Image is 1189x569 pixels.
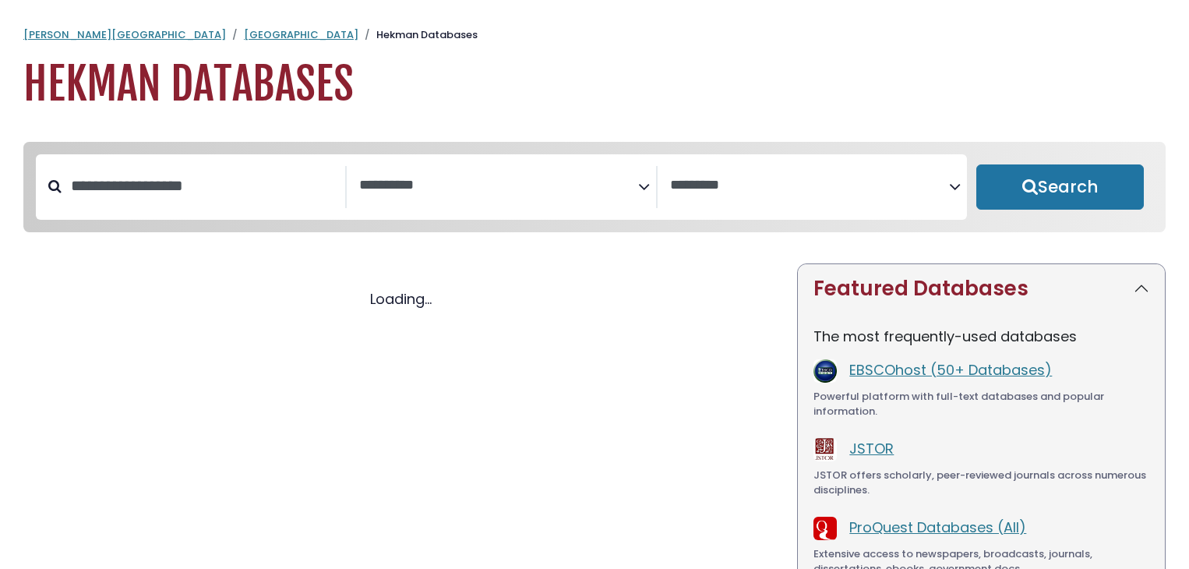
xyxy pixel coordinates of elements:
[976,164,1144,210] button: Submit for Search Results
[813,326,1149,347] p: The most frequently-used databases
[23,27,226,42] a: [PERSON_NAME][GEOGRAPHIC_DATA]
[358,27,478,43] li: Hekman Databases
[23,142,1166,232] nav: Search filters
[244,27,358,42] a: [GEOGRAPHIC_DATA]
[359,178,638,194] textarea: Search
[849,360,1052,380] a: EBSCOhost (50+ Databases)
[849,439,894,458] a: JSTOR
[23,58,1166,111] h1: Hekman Databases
[798,264,1165,313] button: Featured Databases
[62,173,345,199] input: Search database by title or keyword
[23,27,1166,43] nav: breadcrumb
[849,518,1026,537] a: ProQuest Databases (All)
[813,389,1149,419] div: Powerful platform with full-text databases and popular information.
[23,288,778,309] div: Loading...
[813,468,1149,498] div: JSTOR offers scholarly, peer-reviewed journals across numerous disciplines.
[670,178,949,194] textarea: Search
